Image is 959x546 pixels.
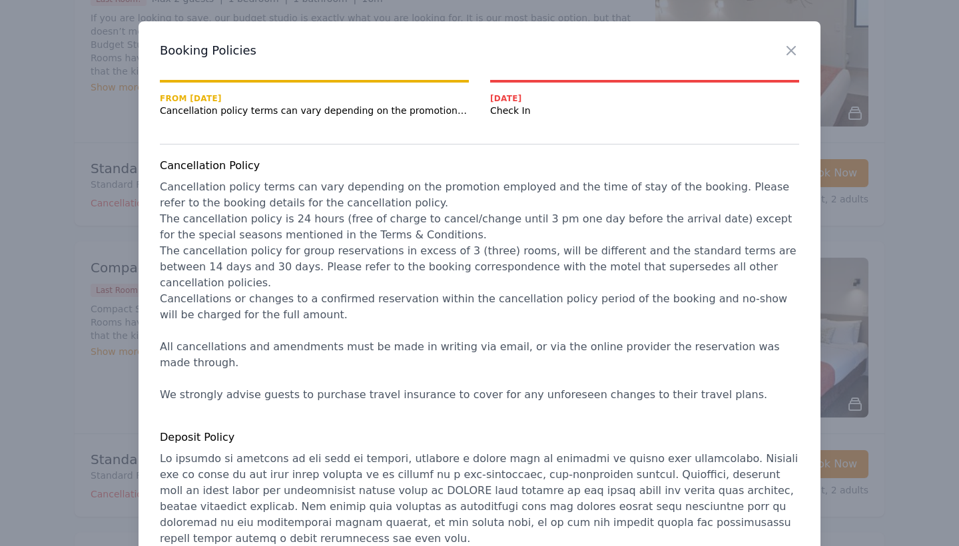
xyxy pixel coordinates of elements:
span: [DATE] [490,93,799,104]
span: From [DATE] [160,93,469,104]
span: Check In [490,104,799,117]
span: Cancellation policy terms can vary depending on the promotion employed and the time of stay of th... [160,180,800,401]
span: Cancellation policy terms can vary depending on the promotion employed and the time of stay of th... [160,104,469,117]
h4: Cancellation Policy [160,158,799,174]
nav: Progress mt-20 [160,80,799,117]
h3: Booking Policies [160,43,799,59]
h4: Deposit Policy [160,429,799,445]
